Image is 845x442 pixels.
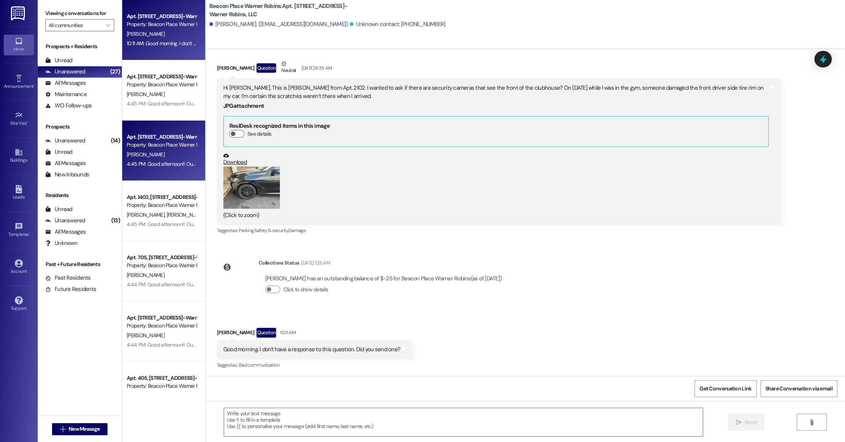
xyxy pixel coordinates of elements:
[127,322,197,330] div: Property: Beacon Place Warner Robins
[45,171,89,179] div: New Inbounds
[127,151,164,158] span: [PERSON_NAME]
[127,272,164,278] span: [PERSON_NAME]
[217,359,412,370] div: Tagged as:
[127,201,197,209] div: Property: Beacon Place Warner Robins
[760,380,837,397] button: Share Conversation via email
[45,239,77,247] div: Unknown
[127,81,197,89] div: Property: Beacon Place Warner Robins
[127,141,197,149] div: Property: Beacon Place Warner Robins
[223,153,769,166] a: Download
[223,167,280,209] button: Zoom image
[127,20,197,28] div: Property: Beacon Place Warner Robins
[127,133,197,141] div: Apt. [STREET_ADDRESS]-Warner Robins, LLC
[4,220,34,240] a: Templates •
[4,183,34,203] a: Leads
[29,231,30,236] span: •
[736,419,742,425] i: 
[109,135,122,147] div: (14)
[223,102,264,110] b: JPG attachment
[299,259,330,267] div: [DATE] 1:25 AM
[209,2,360,18] b: Beacon Place Warner Robins: Apt. [STREET_ADDRESS]-Warner Robins, LLC
[45,79,86,87] div: All Messages
[728,414,765,431] button: Send
[60,426,66,432] i: 
[127,254,197,262] div: Apt. 705, [STREET_ADDRESS]-Warner Robins, LLC
[217,60,781,78] div: [PERSON_NAME]
[127,91,164,98] span: [PERSON_NAME]
[127,193,197,201] div: Apt. 1402, [STREET_ADDRESS]-Warner Robins, LLC
[745,418,756,426] span: Send
[45,137,85,145] div: Unanswered
[699,385,751,393] span: Get Conversation Link
[280,60,297,76] div: Neutral
[127,40,307,47] div: 10:11 AM: Good morning. I don't have a response to this question. Did you send one?
[45,102,92,110] div: WO Follow-ups
[239,362,280,368] span: Bad communication
[254,227,289,234] span: Safety & security ,
[257,63,277,73] div: Question
[109,215,122,226] div: (13)
[45,68,85,76] div: Unanswered
[38,123,122,131] div: Prospects
[127,332,164,339] span: [PERSON_NAME]
[45,57,72,64] div: Unread
[694,380,756,397] button: Get Conversation Link
[209,20,348,28] div: [PERSON_NAME]. ([EMAIL_ADDRESS][DOMAIN_NAME])
[4,146,34,166] a: Buildings
[223,346,400,353] div: Good morning. I don't have a response to this question. Did you send one?
[259,259,299,267] div: Collections Status
[49,19,102,31] input: All communities
[69,425,100,433] span: New Message
[4,35,34,55] a: Inbox
[257,328,277,337] div: Question
[289,227,306,234] span: Damage
[27,119,28,125] span: •
[247,130,271,138] label: See details
[217,225,781,236] div: Tagged as:
[45,285,96,293] div: Future Residents
[229,122,330,130] b: ResiDesk recognized items in this image
[765,385,833,393] span: Share Conversation via email
[45,228,86,236] div: All Messages
[217,328,412,340] div: [PERSON_NAME]
[45,8,114,19] label: Viewing conversations for
[34,83,35,88] span: •
[127,374,197,382] div: Apt. 405, [STREET_ADDRESS]-Warner Robins, LLC
[45,148,72,156] div: Unread
[45,90,87,98] div: Maintenance
[38,191,122,199] div: Residents
[108,66,122,78] div: (27)
[38,43,122,50] div: Prospects + Residents
[239,227,254,234] span: Parking ,
[127,382,197,390] div: Property: Beacon Place Warner Robins
[127,73,197,81] div: Apt. [STREET_ADDRESS]-Warner Robins, LLC
[4,109,34,129] a: Site Visit •
[4,257,34,277] a: Account
[223,84,769,100] div: Hi [PERSON_NAME]. This is [PERSON_NAME] from Apt. 2102. I wanted to ask if there are security cam...
[106,22,110,28] i: 
[166,211,204,218] span: [PERSON_NAME]
[11,6,26,20] img: ResiDesk Logo
[45,217,85,225] div: Unanswered
[38,260,122,268] div: Past + Future Residents
[127,262,197,269] div: Property: Beacon Place Warner Robins
[4,294,34,314] a: Support
[278,329,296,336] div: 10:11 AM
[283,286,328,294] label: Click to show details
[809,419,814,425] i: 
[127,314,197,322] div: Apt. [STREET_ADDRESS]-Warner Robins, LLC
[350,20,445,28] div: Unknown contact: [PHONE_NUMBER]
[265,275,502,283] div: [PERSON_NAME] has an outstanding balance of $-25 for Beacon Place Warner Robins (as of [DATE])
[45,205,72,213] div: Unread
[223,211,769,219] div: (Click to zoom)
[127,211,167,218] span: [PERSON_NAME]
[300,64,332,72] div: [DATE] 8:35 AM
[45,274,91,282] div: Past Residents
[127,12,197,20] div: Apt. [STREET_ADDRESS]-Warner Robins, LLC
[127,31,164,37] span: [PERSON_NAME]
[52,423,108,435] button: New Message
[45,159,86,167] div: All Messages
